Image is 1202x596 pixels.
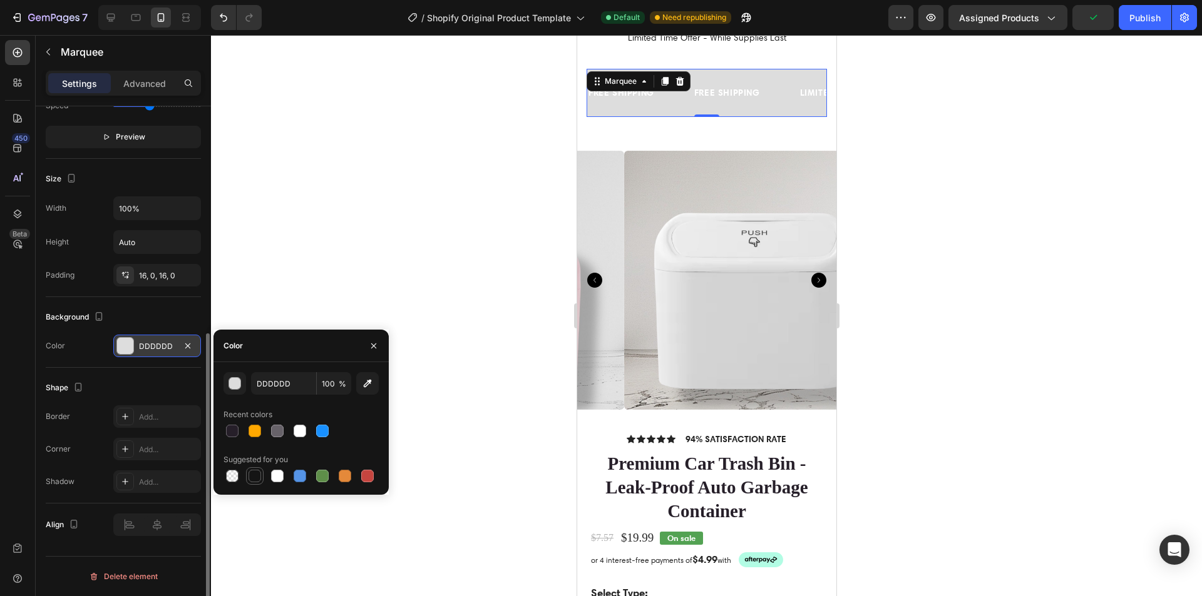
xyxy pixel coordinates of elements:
img: gempages_577819309464617488-ddc5c1cf-ded7-461a-a8bb-73fe46244f32.svg [162,517,206,533]
div: $7.57 [13,495,38,511]
div: Add... [139,477,198,488]
span: Preview [116,131,145,143]
div: Delete element [89,569,158,584]
p: Marquee [61,44,196,59]
input: Eg: FFFFFF [251,372,316,395]
div: Recent colors [223,409,272,420]
div: Shadow [46,476,74,487]
div: Corner [46,443,71,455]
iframe: Design area [577,35,836,596]
div: Add... [139,412,198,423]
input: Auto [114,197,200,220]
p: Settings [62,77,97,90]
p: or 4 interest-free payments of with [14,520,154,530]
button: Publish [1119,5,1171,30]
span: % [339,378,346,390]
p: 94% SATISFACTION RATE [108,398,209,410]
button: Carousel Back Arrow [10,238,25,253]
button: Preview [46,126,201,148]
h1: Premium Car Trash Bin - Leak-Proof Auto Garbage Container [13,416,247,489]
div: Suggested for you [223,454,288,465]
input: Auto [114,231,200,253]
span: Default [614,12,640,23]
div: Add... [139,444,198,455]
div: 450 [12,133,30,143]
button: 7 [5,5,93,30]
span: Assigned Products [959,11,1039,24]
div: Rich Text Editor. Editing area: main [55,49,123,67]
p: LIMITED TIME 50% OFF SALE [162,50,286,66]
p: Select Type: [14,551,245,565]
p: FREE SHIPPING [56,50,122,66]
div: Border [46,411,70,422]
div: Align [46,517,81,533]
div: DDDDDD [139,341,175,352]
button: Delete element [46,567,201,587]
span: Need republishing [662,12,726,23]
div: $19.99 [43,494,78,512]
div: Color [46,340,65,351]
div: Marquee [25,41,62,52]
div: Color [223,340,243,351]
div: Open Intercom Messenger [1159,535,1189,565]
p: Advanced [123,77,166,90]
div: 16, 0, 16, 0 [139,270,198,281]
div: Width [46,203,66,214]
p: On sale [90,498,118,508]
span: / [421,11,424,24]
div: Shape [46,380,86,396]
p: 7 [82,10,88,25]
div: Publish [1129,11,1161,24]
button: Assigned Products [948,5,1067,30]
div: Height [46,236,69,248]
button: Carousel Next Arrow [234,238,249,253]
div: Beta [9,229,30,239]
span: Shopify Original Product Template [427,11,571,24]
div: Padding [46,270,74,281]
strong: $4.99 [115,518,140,530]
div: Background [46,309,106,326]
div: Size [46,171,79,188]
div: Undo/Redo [211,5,262,30]
div: Rich Text Editor. Editing area: main [161,49,287,67]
